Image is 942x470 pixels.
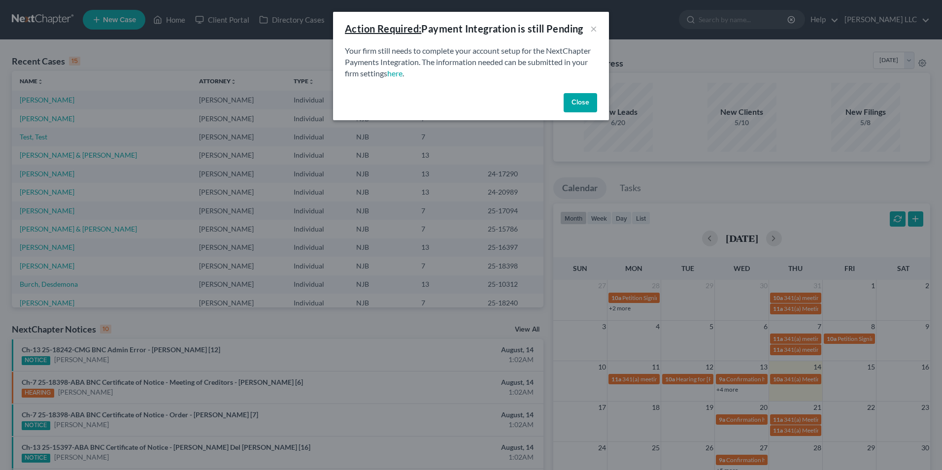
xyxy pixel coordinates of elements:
button: × [590,23,597,34]
a: here [387,68,403,78]
u: Action Required: [345,23,421,34]
div: Payment Integration is still Pending [345,22,583,35]
p: Your firm still needs to complete your account setup for the NextChapter Payments Integration. Th... [345,45,597,79]
button: Close [564,93,597,113]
